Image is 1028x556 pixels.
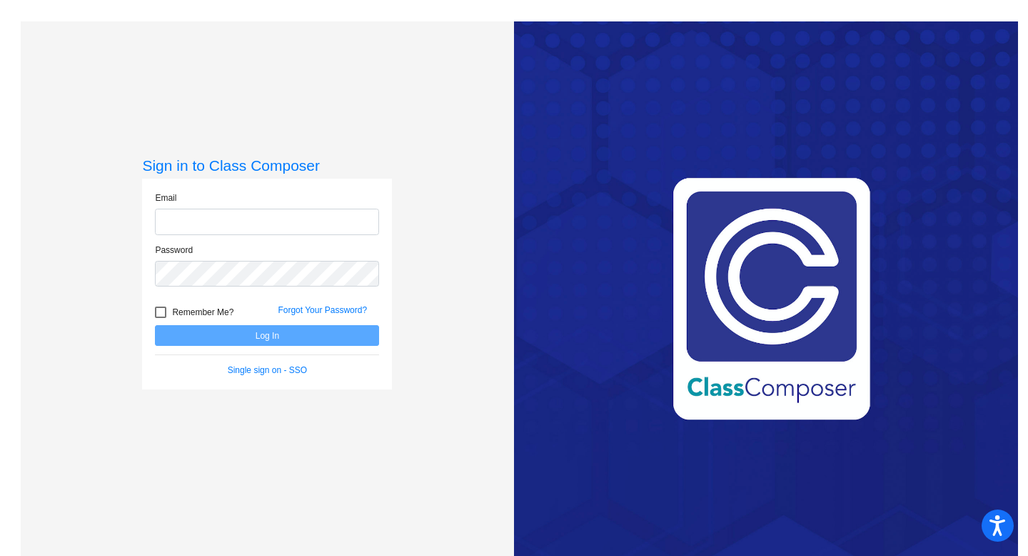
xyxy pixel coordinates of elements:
button: Log In [155,325,379,346]
label: Password [155,244,193,257]
span: Remember Me? [172,304,233,321]
label: Email [155,192,176,204]
h3: Sign in to Class Composer [142,157,392,174]
a: Forgot Your Password? [278,305,367,315]
a: Single sign on - SSO [228,365,307,375]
